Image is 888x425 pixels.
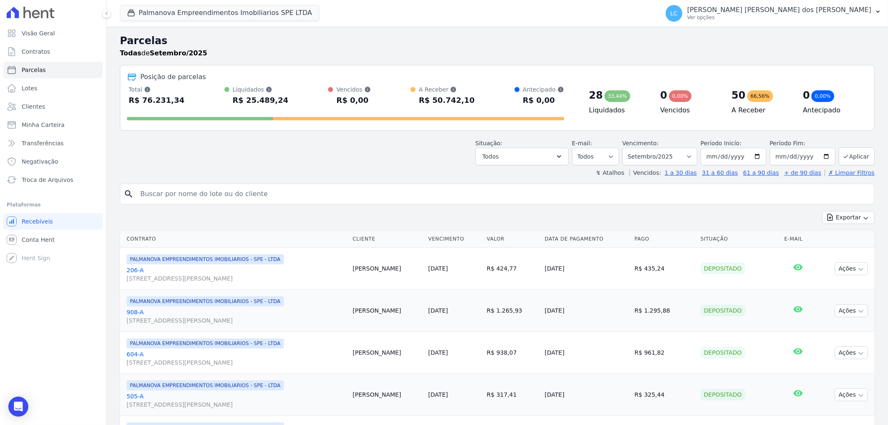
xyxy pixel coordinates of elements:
[127,392,346,409] a: 505-A[STREET_ADDRESS][PERSON_NAME]
[483,332,541,374] td: R$ 938,07
[22,139,64,147] span: Transferências
[127,316,346,325] span: [STREET_ADDRESS][PERSON_NAME]
[483,290,541,332] td: R$ 1.265,93
[3,171,103,188] a: Troca de Arquivos
[475,140,502,147] label: Situação:
[839,147,875,165] button: Aplicar
[822,211,875,224] button: Exportar
[825,169,875,176] a: ✗ Limpar Filtros
[3,231,103,248] a: Conta Hent
[127,358,346,367] span: [STREET_ADDRESS][PERSON_NAME]
[629,169,661,176] label: Vencidos:
[670,10,678,16] span: LC
[3,62,103,78] a: Parcelas
[140,72,206,82] div: Posição de parcelas
[3,80,103,97] a: Lotes
[835,262,868,275] button: Ações
[631,290,697,332] td: R$ 1.295,88
[127,296,284,306] span: PALMANOVA EMPREENDIMENTOS IMOBILIARIOS - SPE - LTDA
[743,169,779,176] a: 61 a 90 dias
[475,148,569,165] button: Todos
[120,48,207,58] p: de
[8,397,28,417] div: Open Intercom Messenger
[3,98,103,115] a: Clientes
[129,85,184,94] div: Total
[589,105,647,115] h4: Liquidados
[120,33,875,48] h2: Parcelas
[3,25,103,42] a: Visão Geral
[349,231,425,248] th: Cliente
[22,217,53,226] span: Recebíveis
[483,152,499,162] span: Todos
[811,90,834,102] div: 0,00%
[596,169,624,176] label: ↯ Atalhos
[124,189,134,199] i: search
[120,5,319,21] button: Palmanova Empreendimentos Imobiliarios SPE LTDA
[3,135,103,152] a: Transferências
[3,43,103,60] a: Contratos
[22,102,45,111] span: Clientes
[669,90,691,102] div: 0,00%
[835,346,868,359] button: Ações
[604,90,630,102] div: 33,44%
[428,265,448,272] a: [DATE]
[3,213,103,230] a: Recebíveis
[127,380,284,390] span: PALMANOVA EMPREENDIMENTOS IMOBILIARIOS - SPE - LTDA
[22,29,55,37] span: Visão Geral
[784,169,821,176] a: + de 90 dias
[665,169,697,176] a: 1 a 30 dias
[702,169,738,176] a: 31 a 60 dias
[425,231,484,248] th: Vencimento
[835,304,868,317] button: Ações
[127,266,346,283] a: 206-A[STREET_ADDRESS][PERSON_NAME]
[129,94,184,107] div: R$ 76.231,34
[127,350,346,367] a: 604-A[STREET_ADDRESS][PERSON_NAME]
[541,332,631,374] td: [DATE]
[523,85,564,94] div: Antecipado
[589,89,603,102] div: 28
[233,85,289,94] div: Liquidados
[135,186,871,202] input: Buscar por nome do lote ou do cliente
[428,349,448,356] a: [DATE]
[541,290,631,332] td: [DATE]
[22,176,73,184] span: Troca de Arquivos
[701,263,745,274] div: Depositado
[747,90,773,102] div: 66,56%
[701,389,745,400] div: Depositado
[572,140,592,147] label: E-mail:
[687,6,871,14] p: [PERSON_NAME] [PERSON_NAME] dos [PERSON_NAME]
[349,374,425,416] td: [PERSON_NAME]
[660,89,667,102] div: 0
[770,139,836,148] label: Período Fim:
[631,248,697,290] td: R$ 435,24
[697,231,781,248] th: Situação
[803,105,861,115] h4: Antecipado
[803,89,810,102] div: 0
[419,85,475,94] div: A Receber
[483,248,541,290] td: R$ 424,77
[622,140,659,147] label: Vencimento:
[731,89,745,102] div: 50
[127,274,346,283] span: [STREET_ADDRESS][PERSON_NAME]
[3,117,103,133] a: Minha Carteira
[127,400,346,409] span: [STREET_ADDRESS][PERSON_NAME]
[3,153,103,170] a: Negativação
[631,231,697,248] th: Pago
[483,374,541,416] td: R$ 317,41
[541,248,631,290] td: [DATE]
[428,391,448,398] a: [DATE]
[22,47,50,56] span: Contratos
[120,49,142,57] strong: Todas
[127,254,284,264] span: PALMANOVA EMPREENDIMENTOS IMOBILIARIOS - SPE - LTDA
[349,332,425,374] td: [PERSON_NAME]
[631,332,697,374] td: R$ 961,82
[483,231,541,248] th: Valor
[660,105,718,115] h4: Vencidos
[781,231,816,248] th: E-mail
[523,94,564,107] div: R$ 0,00
[233,94,289,107] div: R$ 25.489,24
[419,94,475,107] div: R$ 50.742,10
[349,290,425,332] td: [PERSON_NAME]
[835,388,868,401] button: Ações
[631,374,697,416] td: R$ 325,44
